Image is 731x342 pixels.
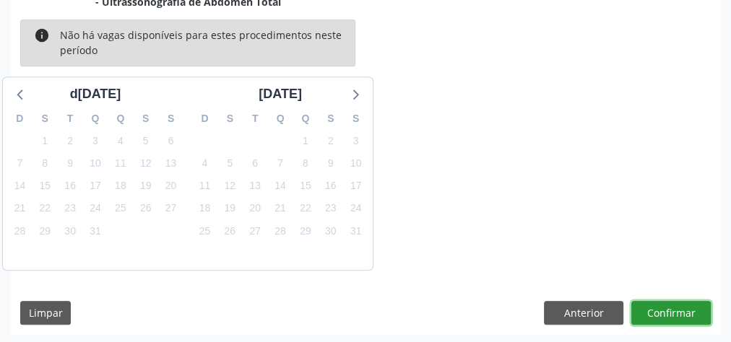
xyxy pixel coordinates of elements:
[631,301,711,325] button: Confirmar
[245,154,265,174] span: terça-feira, 6 de janeiro de 2026
[270,176,290,196] span: quarta-feira, 14 de janeiro de 2026
[85,131,105,151] span: quarta-feira, 3 de dezembro de 2025
[270,154,290,174] span: quarta-feira, 7 de janeiro de 2026
[35,198,55,219] span: segunda-feira, 22 de dezembro de 2025
[318,108,343,130] div: S
[295,198,316,219] span: quinta-feira, 22 de janeiro de 2026
[111,154,131,174] span: quinta-feira, 11 de dezembro de 2025
[194,221,215,241] span: domingo, 25 de janeiro de 2026
[194,198,215,219] span: domingo, 18 de janeiro de 2026
[35,131,55,151] span: segunda-feira, 1 de dezembro de 2025
[245,198,265,219] span: terça-feira, 20 de janeiro de 2026
[295,176,316,196] span: quinta-feira, 15 de janeiro de 2026
[85,221,105,241] span: quarta-feira, 31 de dezembro de 2025
[60,176,80,196] span: terça-feira, 16 de dezembro de 2025
[60,27,342,58] div: Não há vagas disponíveis para estes procedimentos neste período
[346,198,366,219] span: sábado, 24 de janeiro de 2026
[34,27,50,58] i: info
[9,176,30,196] span: domingo, 14 de dezembro de 2025
[161,154,181,174] span: sábado, 13 de dezembro de 2025
[343,108,368,130] div: S
[245,221,265,241] span: terça-feira, 27 de janeiro de 2026
[85,154,105,174] span: quarta-feira, 10 de dezembro de 2025
[111,198,131,219] span: quinta-feira, 25 de dezembro de 2025
[111,176,131,196] span: quinta-feira, 18 de dezembro de 2025
[295,221,316,241] span: quinta-feira, 29 de janeiro de 2026
[161,198,181,219] span: sábado, 27 de dezembro de 2025
[133,108,158,130] div: S
[9,154,30,174] span: domingo, 7 de dezembro de 2025
[346,176,366,196] span: sábado, 17 de janeiro de 2026
[20,301,71,325] button: Limpar
[161,131,181,151] span: sábado, 6 de dezembro de 2025
[161,176,181,196] span: sábado, 20 de dezembro de 2025
[346,131,366,151] span: sábado, 3 de janeiro de 2026
[9,221,30,241] span: domingo, 28 de dezembro de 2025
[243,108,268,130] div: T
[136,131,156,151] span: sexta-feira, 5 de dezembro de 2025
[270,198,290,219] span: quarta-feira, 21 de janeiro de 2026
[35,154,55,174] span: segunda-feira, 8 de dezembro de 2025
[58,108,83,130] div: T
[111,131,131,151] span: quinta-feira, 4 de dezembro de 2025
[321,198,341,219] span: sexta-feira, 23 de janeiro de 2026
[321,131,341,151] span: sexta-feira, 2 de janeiro de 2026
[217,108,243,130] div: S
[194,176,215,196] span: domingo, 11 de janeiro de 2026
[136,154,156,174] span: sexta-feira, 12 de dezembro de 2025
[268,108,293,130] div: Q
[158,108,183,130] div: S
[35,221,55,241] span: segunda-feira, 29 de dezembro de 2025
[220,176,240,196] span: segunda-feira, 12 de janeiro de 2026
[136,198,156,219] span: sexta-feira, 26 de dezembro de 2025
[253,84,308,104] div: [DATE]
[346,221,366,241] span: sábado, 31 de janeiro de 2026
[321,154,341,174] span: sexta-feira, 9 de janeiro de 2026
[295,131,316,151] span: quinta-feira, 1 de janeiro de 2026
[85,176,105,196] span: quarta-feira, 17 de dezembro de 2025
[321,221,341,241] span: sexta-feira, 30 de janeiro de 2026
[220,154,240,174] span: segunda-feira, 5 de janeiro de 2026
[108,108,133,130] div: Q
[35,176,55,196] span: segunda-feira, 15 de dezembro de 2025
[544,301,623,325] button: Anterior
[245,176,265,196] span: terça-feira, 13 de janeiro de 2026
[270,221,290,241] span: quarta-feira, 28 de janeiro de 2026
[194,154,215,174] span: domingo, 4 de janeiro de 2026
[33,108,58,130] div: S
[60,154,80,174] span: terça-feira, 9 de dezembro de 2025
[136,176,156,196] span: sexta-feira, 19 de dezembro de 2025
[321,176,341,196] span: sexta-feira, 16 de janeiro de 2026
[7,108,33,130] div: D
[60,221,80,241] span: terça-feira, 30 de dezembro de 2025
[220,198,240,219] span: segunda-feira, 19 de janeiro de 2026
[64,84,127,104] div: d[DATE]
[60,131,80,151] span: terça-feira, 2 de dezembro de 2025
[192,108,217,130] div: D
[295,154,316,174] span: quinta-feira, 8 de janeiro de 2026
[85,198,105,219] span: quarta-feira, 24 de dezembro de 2025
[346,154,366,174] span: sábado, 10 de janeiro de 2026
[9,198,30,219] span: domingo, 21 de dezembro de 2025
[60,198,80,219] span: terça-feira, 23 de dezembro de 2025
[83,108,108,130] div: Q
[293,108,318,130] div: Q
[220,221,240,241] span: segunda-feira, 26 de janeiro de 2026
